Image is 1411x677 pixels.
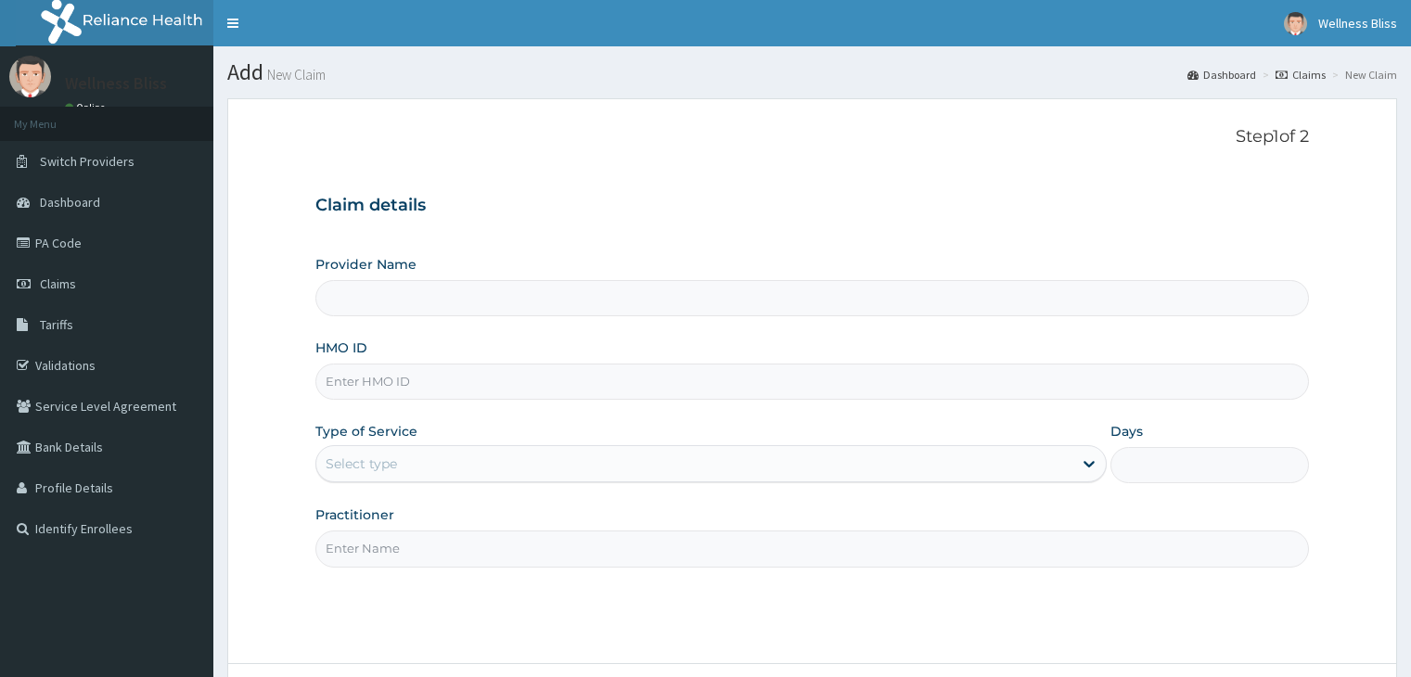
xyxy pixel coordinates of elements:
[40,316,73,333] span: Tariffs
[40,153,135,170] span: Switch Providers
[315,364,1308,400] input: Enter HMO ID
[9,56,51,97] img: User Image
[315,255,417,274] label: Provider Name
[315,127,1308,147] p: Step 1 of 2
[315,505,394,524] label: Practitioner
[65,75,167,92] p: Wellness Bliss
[1187,67,1256,83] a: Dashboard
[227,60,1397,84] h1: Add
[263,68,326,82] small: New Claim
[40,275,76,292] span: Claims
[315,422,417,441] label: Type of Service
[315,530,1308,567] input: Enter Name
[315,196,1308,216] h3: Claim details
[65,101,109,114] a: Online
[1276,67,1326,83] a: Claims
[1318,15,1397,32] span: Wellness Bliss
[326,454,397,473] div: Select type
[40,194,100,211] span: Dashboard
[1284,12,1307,35] img: User Image
[315,338,367,357] label: HMO ID
[1110,422,1143,441] label: Days
[1328,67,1397,83] li: New Claim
